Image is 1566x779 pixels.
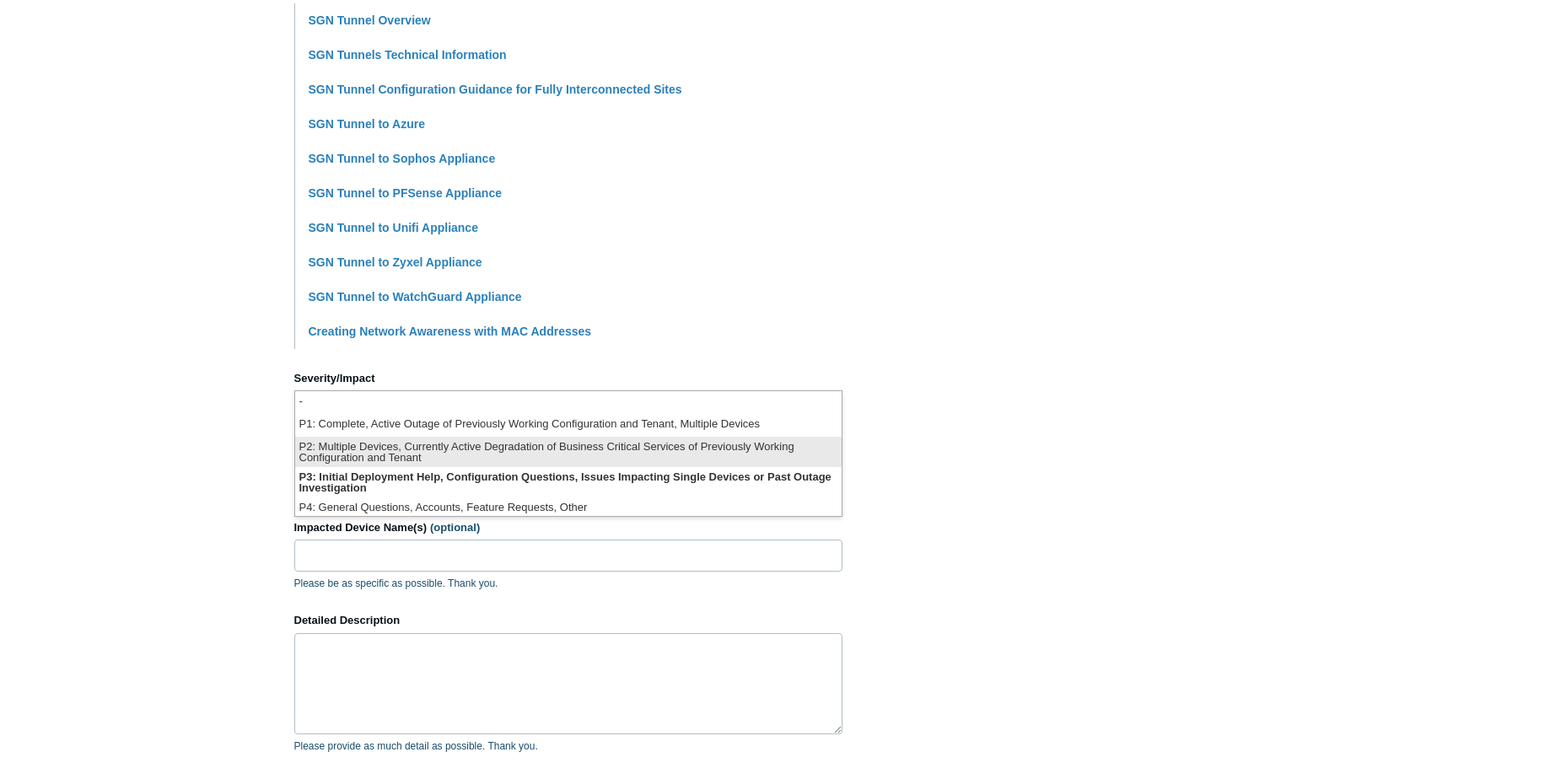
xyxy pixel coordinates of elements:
li: P2: Multiple Devices, Currently Active Degradation of Business Critical Services of Previously Wo... [295,437,842,467]
a: SGN Tunnel Overview [309,13,431,27]
a: SGN Tunnels Technical Information [309,48,507,62]
li: P1: Complete, Active Outage of Previously Working Configuration and Tenant, Multiple Devices [295,414,842,437]
li: - [295,391,842,414]
label: Impacted Device Name(s) [294,519,842,536]
a: SGN Tunnel to Zyxel Appliance [309,255,482,269]
a: Creating Network Awareness with MAC Addresses [309,325,592,338]
p: Please provide as much detail as possible. Thank you. [294,739,842,754]
a: SGN Tunnel to Unifi Appliance [309,221,478,234]
span: (optional) [430,521,480,534]
label: Detailed Description [294,612,842,629]
a: SGN Tunnel to Azure [309,117,425,131]
p: Please be as specific as possible. Thank you. [294,576,842,591]
li: P3: Initial Deployment Help, Configuration Questions, Issues Impacting Single Devices or Past Out... [295,467,842,497]
a: SGN Tunnel Configuration Guidance for Fully Interconnected Sites [309,83,682,96]
a: SGN Tunnel to Sophos Appliance [309,152,496,165]
a: SGN Tunnel to WatchGuard Appliance [309,290,522,304]
a: SGN Tunnel to PFSense Appliance [309,186,502,200]
label: Severity/Impact [294,370,842,387]
li: P4: General Questions, Accounts, Feature Requests, Other [295,497,842,520]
